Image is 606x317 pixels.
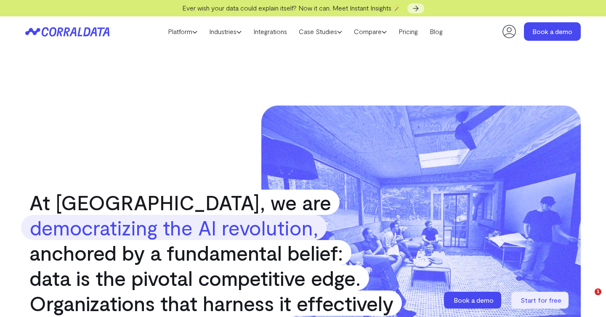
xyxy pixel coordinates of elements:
a: Platform [162,25,203,38]
strong: democratizing the AI revolution, [21,215,327,240]
span: Start for free [521,296,561,304]
a: Pricing [393,25,424,38]
iframe: Intercom live chat [577,288,598,309]
span: data is the pivotal competitive edge. [21,265,369,291]
a: Case Studies [293,25,348,38]
span: 1 [595,288,601,295]
a: Blog [424,25,449,38]
span: Organizations that harness it effectively [21,291,402,316]
span: anchored by a fundamental belief: [21,240,351,265]
a: Start for free [511,292,570,309]
a: Book a demo [444,292,503,309]
span: At [GEOGRAPHIC_DATA], we are [21,190,340,215]
a: Compare [348,25,393,38]
span: Book a demo [454,296,494,304]
a: Integrations [247,25,293,38]
a: Book a demo [524,22,581,41]
a: Industries [203,25,247,38]
span: Ever wish your data could explain itself? Now it can. Meet Instant Insights 🪄 [182,4,401,12]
